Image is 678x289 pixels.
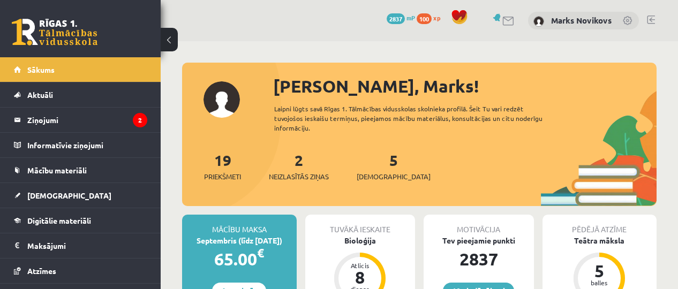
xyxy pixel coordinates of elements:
[14,82,147,107] a: Aktuāli
[27,65,55,74] span: Sākums
[433,13,440,22] span: xp
[387,13,415,22] a: 2837 mP
[133,113,147,127] i: 2
[533,16,544,27] img: Marks Novikovs
[27,191,111,200] span: [DEMOGRAPHIC_DATA]
[583,262,615,279] div: 5
[182,215,297,235] div: Mācību maksa
[14,133,147,157] a: Informatīvie ziņojumi
[27,108,147,132] legend: Ziņojumi
[551,15,612,26] a: Marks Novikovs
[27,266,56,276] span: Atzīmes
[387,13,405,24] span: 2837
[424,215,534,235] div: Motivācija
[14,233,147,258] a: Maksājumi
[27,90,53,100] span: Aktuāli
[305,215,416,235] div: Tuvākā ieskaite
[273,73,657,99] div: [PERSON_NAME], Marks!
[406,13,415,22] span: mP
[357,150,431,182] a: 5[DEMOGRAPHIC_DATA]
[14,108,147,132] a: Ziņojumi2
[583,279,615,286] div: balles
[269,150,329,182] a: 2Neizlasītās ziņas
[182,246,297,272] div: 65.00
[27,165,87,175] span: Mācību materiāli
[543,215,657,235] div: Pēdējā atzīme
[357,171,431,182] span: [DEMOGRAPHIC_DATA]
[257,245,264,261] span: €
[274,104,559,133] div: Laipni lūgts savā Rīgas 1. Tālmācības vidusskolas skolnieka profilā. Šeit Tu vari redzēt tuvojošo...
[12,19,97,45] a: Rīgas 1. Tālmācības vidusskola
[424,246,534,272] div: 2837
[543,235,657,246] div: Teātra māksla
[305,235,416,246] div: Bioloģija
[417,13,432,24] span: 100
[27,233,147,258] legend: Maksājumi
[182,235,297,246] div: Septembris (līdz [DATE])
[204,171,241,182] span: Priekšmeti
[269,171,329,182] span: Neizlasītās ziņas
[27,133,147,157] legend: Informatīvie ziņojumi
[424,235,534,246] div: Tev pieejamie punkti
[14,208,147,233] a: Digitālie materiāli
[417,13,446,22] a: 100 xp
[14,158,147,182] a: Mācību materiāli
[14,57,147,82] a: Sākums
[204,150,241,182] a: 19Priekšmeti
[344,262,376,269] div: Atlicis
[14,183,147,208] a: [DEMOGRAPHIC_DATA]
[14,258,147,283] a: Atzīmes
[27,216,91,225] span: Digitālie materiāli
[344,269,376,286] div: 8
